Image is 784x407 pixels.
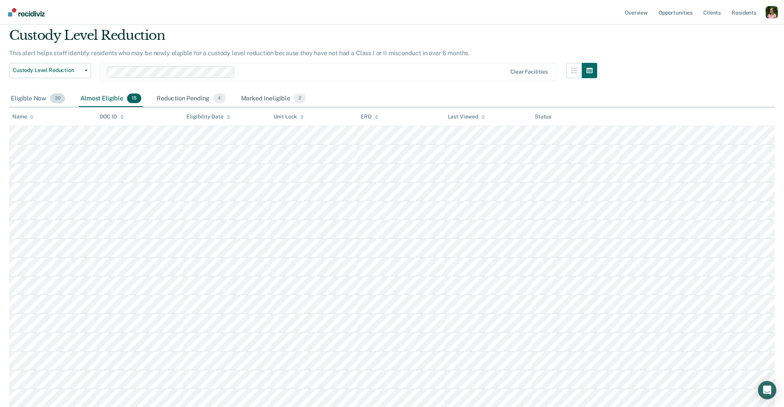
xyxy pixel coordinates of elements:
div: Clear facilities [510,69,548,75]
div: Unit Lock [274,113,304,120]
button: Custody Level Reduction [9,63,91,78]
span: 4 [213,94,225,103]
div: Eligibility Date [186,113,230,120]
span: Custody Level Reduction [13,67,82,74]
div: Last Viewed [448,113,485,120]
button: Profile dropdown button [766,6,778,18]
p: This alert helps staff identify residents who may be newly eligible for a custody level reduction... [9,49,470,57]
div: ERD [361,113,379,120]
div: Marked Ineligible2 [240,90,308,107]
div: Name [12,113,34,120]
div: Open Intercom Messenger [758,381,776,399]
div: Almost Eligible15 [79,90,143,107]
div: Reduction Pending4 [155,90,227,107]
img: Recidiviz [8,8,45,16]
span: 30 [50,94,65,103]
div: Custody Level Reduction [9,28,597,49]
span: 15 [127,94,141,103]
span: 2 [294,94,306,103]
div: DOC ID [100,113,124,120]
div: Eligible Now30 [9,90,67,107]
div: Status [535,113,551,120]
